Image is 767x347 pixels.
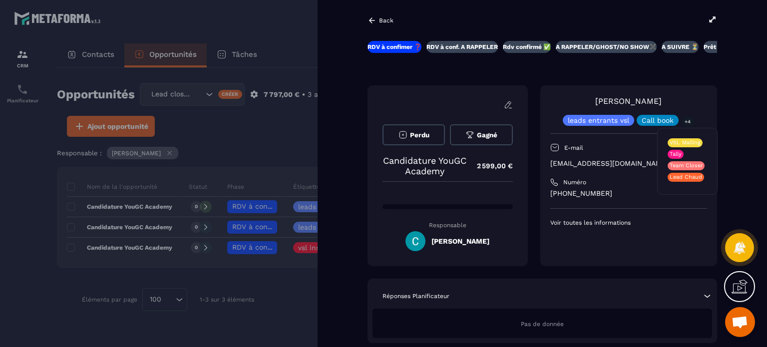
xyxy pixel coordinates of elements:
h5: [PERSON_NAME] [431,237,489,245]
p: Back [379,17,393,24]
p: Call book [642,117,674,124]
div: Ouvrir le chat [725,307,755,337]
p: RDV à conf. A RAPPELER [426,43,498,51]
span: Pas de donnée [521,321,564,328]
p: Team Closer [670,162,703,169]
span: Perdu [410,131,429,139]
p: Responsable [383,222,513,229]
p: [EMAIL_ADDRESS][DOMAIN_NAME] [550,159,707,168]
p: +4 [681,116,694,127]
p: 2 599,00 € [467,156,513,176]
p: Réponses Planificateur [383,292,449,300]
p: Rdv confirmé ✅ [503,43,551,51]
p: E-mail [564,144,583,152]
span: Gagné [477,131,497,139]
a: [PERSON_NAME] [595,96,662,106]
p: Lead Chaud [670,174,702,181]
p: [PHONE_NUMBER] [550,189,707,198]
button: Gagné [450,124,512,145]
p: leads entrants vsl [568,117,629,124]
p: A SUIVRE ⏳ [662,43,699,51]
p: Voir toutes les informations [550,219,707,227]
p: Prêt à acheter 🎰 [704,43,754,51]
p: Numéro [563,178,586,186]
p: VSL Mailing [670,139,701,146]
button: Perdu [383,124,445,145]
p: A RAPPELER/GHOST/NO SHOW✖️ [556,43,657,51]
p: RDV à confimer ❓ [368,43,421,51]
p: Tally [670,151,682,158]
p: Candidature YouGC Academy [383,155,467,176]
